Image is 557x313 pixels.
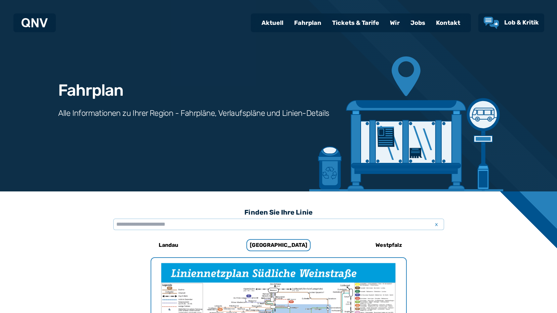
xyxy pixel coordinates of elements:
[385,14,405,32] a: Wir
[405,14,431,32] a: Jobs
[22,16,48,30] a: QNV Logo
[484,17,539,29] a: Lob & Kritik
[431,14,466,32] a: Kontakt
[432,220,441,228] span: x
[156,240,181,251] h6: Landau
[58,108,329,119] h3: Alle Informationen zu Ihrer Region - Fahrpläne, Verlaufspläne und Linien-Details
[113,205,444,220] h3: Finden Sie Ihre Linie
[234,237,323,253] a: [GEOGRAPHIC_DATA]
[246,239,311,251] h6: [GEOGRAPHIC_DATA]
[344,237,434,253] a: Westpfalz
[504,19,539,26] span: Lob & Kritik
[373,240,405,251] h6: Westpfalz
[327,14,385,32] a: Tickets & Tarife
[289,14,327,32] a: Fahrplan
[58,82,123,98] h1: Fahrplan
[22,18,48,28] img: QNV Logo
[256,14,289,32] a: Aktuell
[124,237,213,253] a: Landau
